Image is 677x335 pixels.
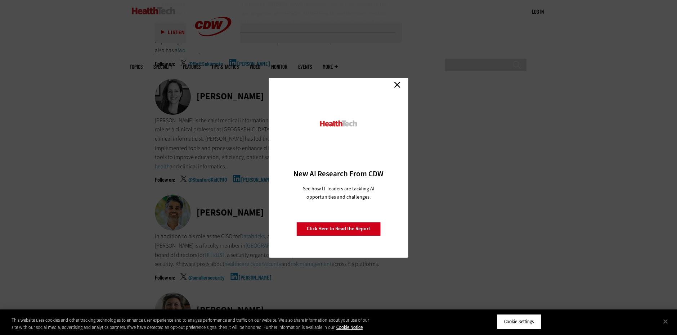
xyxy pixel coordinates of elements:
[296,222,381,236] a: Click Here to Read the Report
[294,185,383,201] p: See how IT leaders are tackling AI opportunities and challenges.
[392,80,403,90] a: Close
[282,169,396,179] h3: New AI Research From CDW
[12,317,372,331] div: This website uses cookies and other tracking technologies to enhance user experience and to analy...
[319,120,358,127] img: HealthTech_0.png
[336,324,363,330] a: More information about your privacy
[497,314,542,329] button: Cookie Settings
[658,313,673,329] button: Close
